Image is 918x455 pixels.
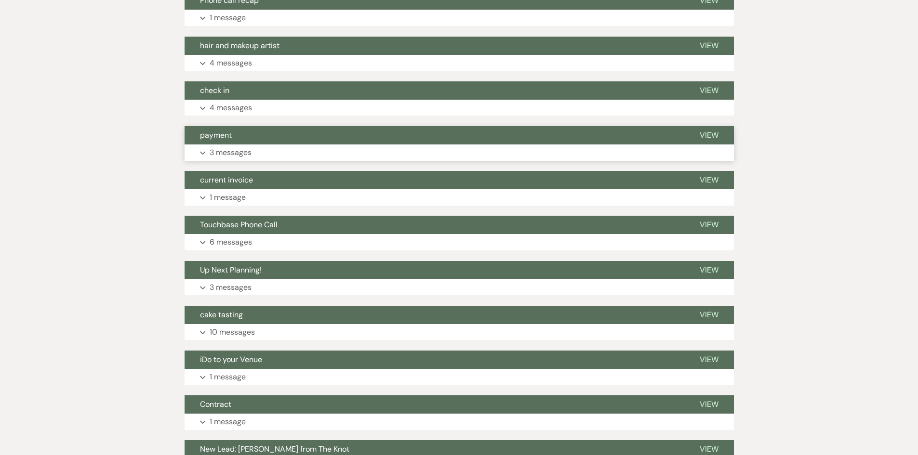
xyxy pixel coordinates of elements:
button: 1 message [185,369,734,385]
p: 3 messages [210,281,252,294]
p: 1 message [210,12,246,24]
p: 1 message [210,416,246,428]
button: View [684,37,734,55]
button: View [684,81,734,100]
span: current invoice [200,175,253,185]
button: Contract [185,395,684,414]
button: payment [185,126,684,144]
span: View [700,130,718,140]
button: View [684,306,734,324]
button: 3 messages [185,144,734,161]
button: View [684,171,734,189]
button: 1 message [185,10,734,26]
p: 4 messages [210,57,252,69]
p: 3 messages [210,146,252,159]
span: View [700,399,718,409]
span: View [700,220,718,230]
p: 1 message [210,371,246,383]
span: View [700,444,718,454]
span: View [700,85,718,95]
p: 10 messages [210,326,255,338]
button: 4 messages [185,100,734,116]
span: Contract [200,399,231,409]
button: 1 message [185,189,734,206]
button: hair and makeup artist [185,37,684,55]
button: 6 messages [185,234,734,250]
button: 10 messages [185,324,734,340]
span: cake tasting [200,310,243,320]
p: 1 message [210,191,246,204]
span: payment [200,130,232,140]
span: Touchbase Phone Call [200,220,278,230]
button: 1 message [185,414,734,430]
button: View [684,126,734,144]
button: View [684,216,734,234]
span: View [700,40,718,51]
span: View [700,310,718,320]
span: View [700,265,718,275]
button: View [684,395,734,414]
button: 4 messages [185,55,734,71]
button: check in [185,81,684,100]
span: New Lead: [PERSON_NAME] from The Knot [200,444,349,454]
p: 4 messages [210,102,252,114]
span: View [700,175,718,185]
span: iDo to your Venue [200,354,262,364]
span: Up Next Planning! [200,265,262,275]
span: check in [200,85,229,95]
button: View [684,351,734,369]
button: Touchbase Phone Call [185,216,684,234]
button: iDo to your Venue [185,351,684,369]
button: cake tasting [185,306,684,324]
button: View [684,261,734,279]
button: 3 messages [185,279,734,296]
p: 6 messages [210,236,252,248]
span: hair and makeup artist [200,40,279,51]
button: current invoice [185,171,684,189]
button: Up Next Planning! [185,261,684,279]
span: View [700,354,718,364]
